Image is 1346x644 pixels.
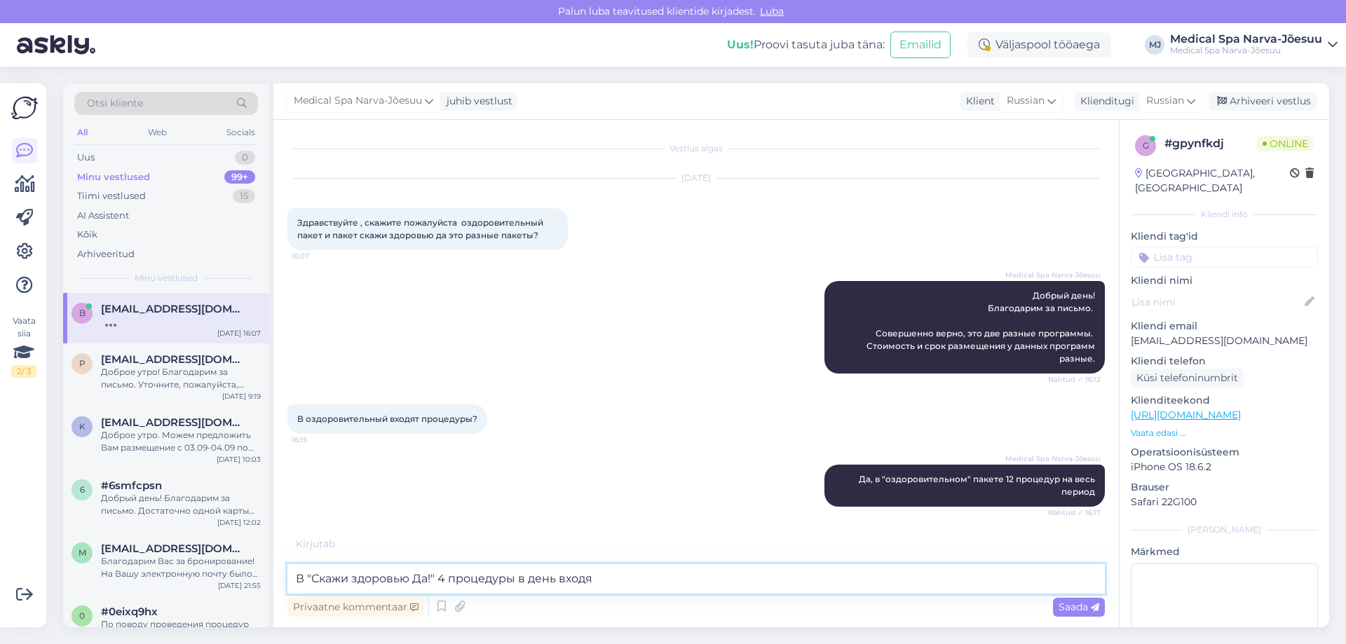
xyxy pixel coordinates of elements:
div: [DATE] 12:02 [217,517,261,528]
span: m [79,547,86,558]
p: Märkmed [1131,544,1318,559]
span: Medical Spa Narva-Jõesuu [1005,453,1101,464]
p: Kliendi email [1131,319,1318,334]
span: Nähtud ✓ 16:17 [1048,507,1101,518]
a: [URL][DOMAIN_NAME] [1131,409,1241,421]
img: Askly Logo [11,95,38,121]
div: Arhiveeri vestlus [1209,92,1317,111]
div: Добрый день! Благодарим за письмо. Достаточно одной карты клиента. Хорошего дня! [101,492,261,517]
p: iPhone OS 18.6.2 [1131,460,1318,474]
span: Nähtud ✓ 16:12 [1048,374,1101,385]
p: Brauser [1131,480,1318,495]
div: Web [145,123,170,142]
a: Medical Spa Narva-JõesuuMedical Spa Narva-Jõesuu [1170,34,1338,56]
div: Küsi telefoninumbrit [1131,369,1244,388]
span: planeta37@mail.ru [101,353,247,366]
span: 16:15 [292,434,344,445]
span: Saada [1059,601,1099,613]
div: Privaatne kommentaar [287,598,424,617]
textarea: В "Скажи здоровью Да!" 4 процедуры в день вход [287,564,1105,594]
div: Klient [960,94,995,109]
p: Operatsioonisüsteem [1131,445,1318,460]
div: [DATE] 21:55 [218,580,261,591]
span: #6smfcpsn [101,479,162,492]
span: Minu vestlused [135,272,198,285]
span: marina.001@mail.ru [101,542,247,555]
p: [EMAIL_ADDRESS][DOMAIN_NAME] [1131,334,1318,348]
div: Väljaspool tööaega [967,32,1111,57]
div: [PERSON_NAME] [1131,523,1318,536]
div: [DATE] 10:03 [217,454,261,465]
div: Socials [224,123,258,142]
div: 15 [233,189,255,203]
div: Proovi tasuta juba täna: [727,36,885,53]
div: Tiimi vestlused [77,189,146,203]
span: Medical Spa Narva-Jõesuu [1005,270,1101,280]
div: 99+ [224,170,255,184]
span: p [79,358,86,369]
div: [DATE] [287,172,1105,184]
div: All [74,123,90,142]
div: Arhiveeritud [77,247,135,261]
b: Uus! [727,38,754,51]
div: [DATE] 16:07 [217,328,261,338]
span: brigitta5@list.ru [101,303,247,315]
div: Kliendi info [1131,208,1318,221]
p: Klienditeekond [1131,393,1318,408]
p: Vaata edasi ... [1131,427,1318,439]
span: kannuka25@gmail.com [101,416,247,429]
span: g [1143,140,1149,151]
p: Kliendi telefon [1131,354,1318,369]
div: # gpynfkdj [1164,135,1257,152]
span: 6 [80,484,85,495]
span: Luba [756,5,788,18]
div: 2 / 3 [11,365,36,378]
span: Online [1257,136,1314,151]
span: В оздоровительный входят процедуры? [297,413,477,424]
input: Lisa tag [1131,247,1318,268]
div: 0 [235,151,255,165]
span: 0 [79,610,85,621]
span: b [79,308,86,318]
div: [DATE] 9:19 [222,391,261,402]
div: Kõik [77,228,97,242]
span: Здравствуйте , скажите пожалуйста оздоровительный пакет и пакет скажи здоровью да это разные пакеты? [297,217,545,240]
span: . [335,537,337,550]
div: Minu vestlused [77,170,150,184]
div: [GEOGRAPHIC_DATA], [GEOGRAPHIC_DATA] [1135,166,1290,196]
span: 16:07 [292,251,344,261]
div: Благодарим Вас за бронирование! На Вашу электронную почту было отправлено подтверждение бронирова... [101,555,261,580]
span: Russian [1007,93,1045,109]
div: Uus [77,151,95,165]
span: #0eixq9hx [101,605,158,618]
div: AI Assistent [77,209,129,223]
div: Klienditugi [1075,94,1134,109]
div: Kirjutab [287,537,1105,551]
span: Russian [1146,93,1184,109]
span: k [79,421,86,432]
div: Medical Spa Narva-Jõesuu [1170,45,1322,56]
div: Доброе утро. Можем предложить Вам размещение с 03.09-04.09 по пакету: 1.мини-пакет "Здоровье" -ст... [101,429,261,454]
button: Emailid [890,32,951,58]
div: MJ [1145,35,1164,55]
div: По поводу проведения процедур пока не можем сообщить точно. Возможно, в период праздничных дней г... [101,618,261,643]
span: Medical Spa Narva-Jõesuu [294,93,422,109]
div: juhib vestlust [441,94,512,109]
span: Да, в "оздоровительном" пакете 12 процедур на весь период [859,474,1097,497]
div: Доброе утро! Благодарим за письмо. Уточните, пожалуйста, желаемые даты размещения, а также по как... [101,366,261,391]
input: Lisa nimi [1131,294,1302,310]
div: Vaata siia [11,315,36,378]
p: Safari 22G100 [1131,495,1318,509]
p: Kliendi tag'id [1131,229,1318,244]
span: Otsi kliente [87,96,143,111]
div: Vestlus algas [287,142,1105,155]
div: Medical Spa Narva-Jõesuu [1170,34,1322,45]
p: Kliendi nimi [1131,273,1318,288]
